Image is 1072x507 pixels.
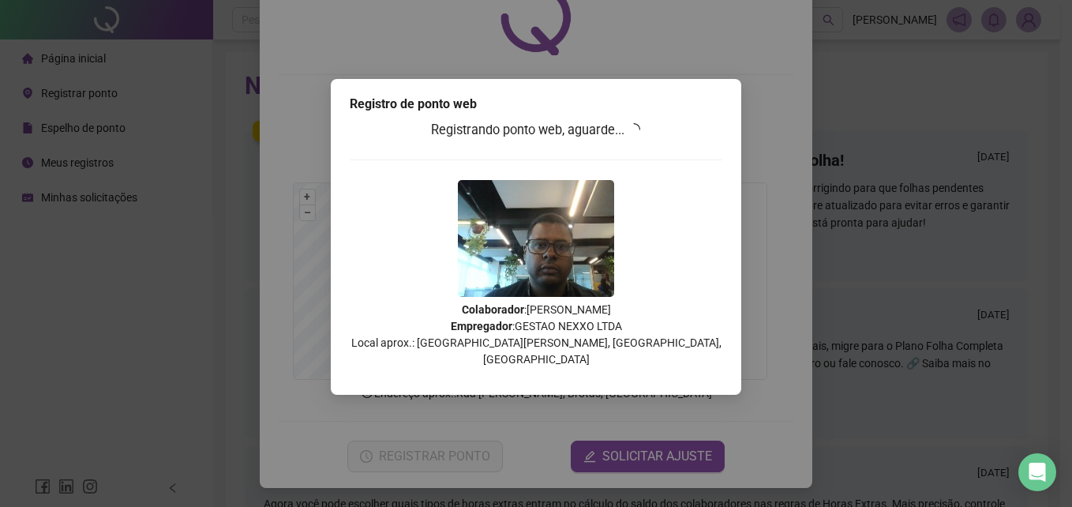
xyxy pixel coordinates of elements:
[628,123,640,136] span: loading
[462,303,524,316] strong: Colaborador
[1018,453,1056,491] div: Open Intercom Messenger
[458,180,614,297] img: 2Q==
[350,120,722,141] h3: Registrando ponto web, aguarde...
[350,95,722,114] div: Registro de ponto web
[451,320,512,332] strong: Empregador
[350,302,722,368] p: : [PERSON_NAME] : GESTAO NEXXO LTDA Local aprox.: [GEOGRAPHIC_DATA][PERSON_NAME], [GEOGRAPHIC_DAT...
